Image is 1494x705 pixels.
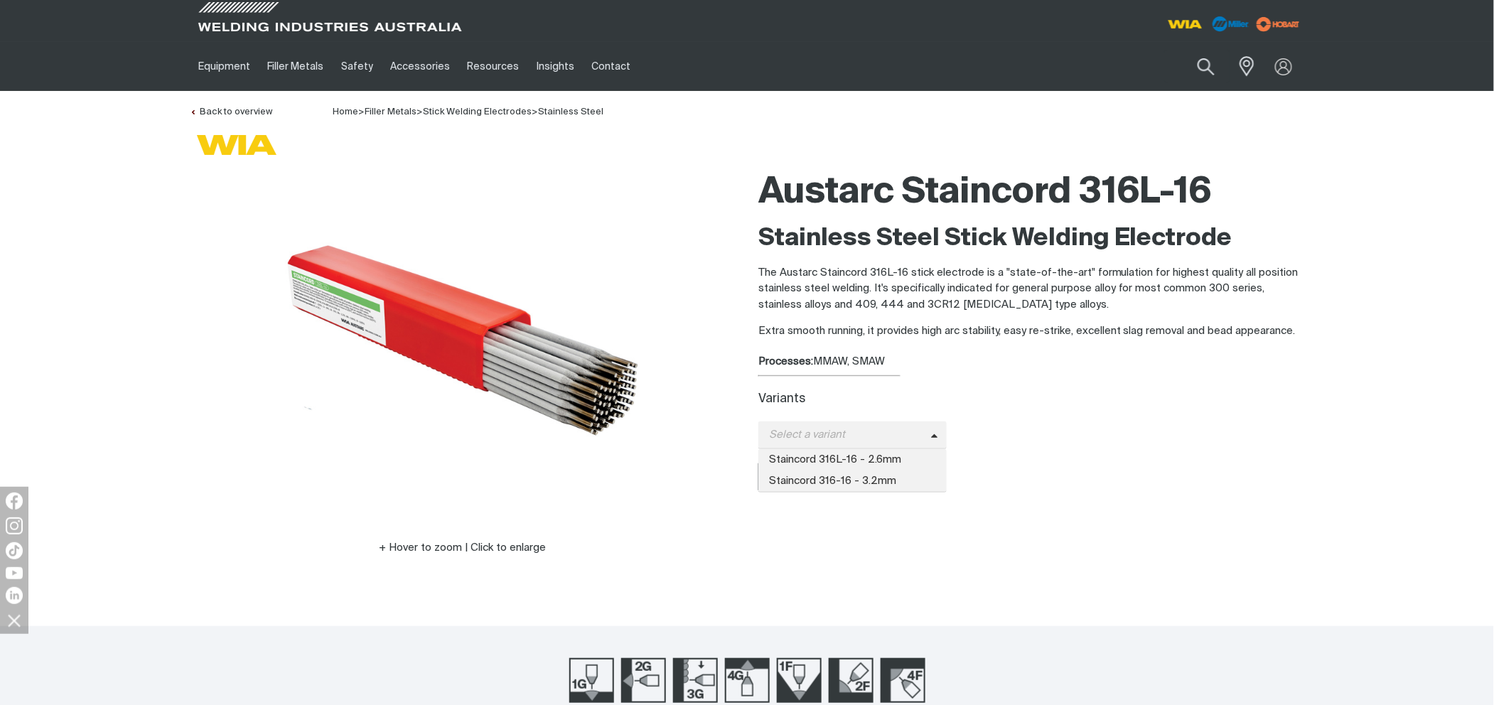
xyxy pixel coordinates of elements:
span: Select a variant [758,427,931,443]
img: Welding Position 1F [777,658,822,703]
img: Welding Position 4F [881,658,925,703]
span: > [358,107,365,117]
img: Welding Position 2G [621,658,666,703]
img: Facebook [6,493,23,510]
a: Back to overview [190,107,272,117]
img: Welding Position 4G [725,658,770,703]
a: Filler Metals [259,42,332,91]
a: Home [333,106,358,117]
a: Stick Welding Electrodes [423,107,532,117]
div: MMAW, SMAW [758,354,1304,370]
a: Accessories [382,42,458,91]
a: Insights [528,42,583,91]
img: Instagram [6,517,23,534]
strong: Processes: [758,356,813,367]
span: Staincord 316L-16 - 2.6mm [758,449,947,470]
img: Welding Position 2F [829,658,874,703]
img: hide socials [2,608,26,633]
p: Extra smooth running, it provides high arc stability, easy re-strike, excellent slag removal and ... [758,323,1304,340]
button: Search products [1182,50,1230,83]
nav: Main [190,42,1026,91]
img: TikTok [6,542,23,559]
input: Product name or item number... [1164,50,1230,83]
img: YouTube [6,567,23,579]
button: Hover to zoom | Click to enlarge [371,539,555,556]
p: The Austarc Staincord 316L-16 stick electrode is a "state-of-the-art" formulation for highest qua... [758,265,1304,313]
span: Staincord 316-16 - 3.2mm [758,470,947,492]
a: Stainless Steel [538,107,603,117]
img: Austarc Staincord 316L-16 [285,163,640,518]
label: Variants [758,393,805,405]
img: Welding Position 1G [569,658,614,703]
h2: Stainless Steel Stick Welding Electrode [758,223,1304,254]
span: > [532,107,538,117]
a: Filler Metals [365,107,417,117]
img: LinkedIn [6,587,23,604]
a: Resources [459,42,528,91]
h1: Austarc Staincord 316L-16 [758,170,1304,216]
a: Equipment [190,42,259,91]
span: > [417,107,423,117]
span: Home [333,107,358,117]
a: Safety [333,42,382,91]
img: miller [1252,14,1304,35]
img: Welding Position 3G Up [673,658,718,703]
a: Contact [583,42,639,91]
